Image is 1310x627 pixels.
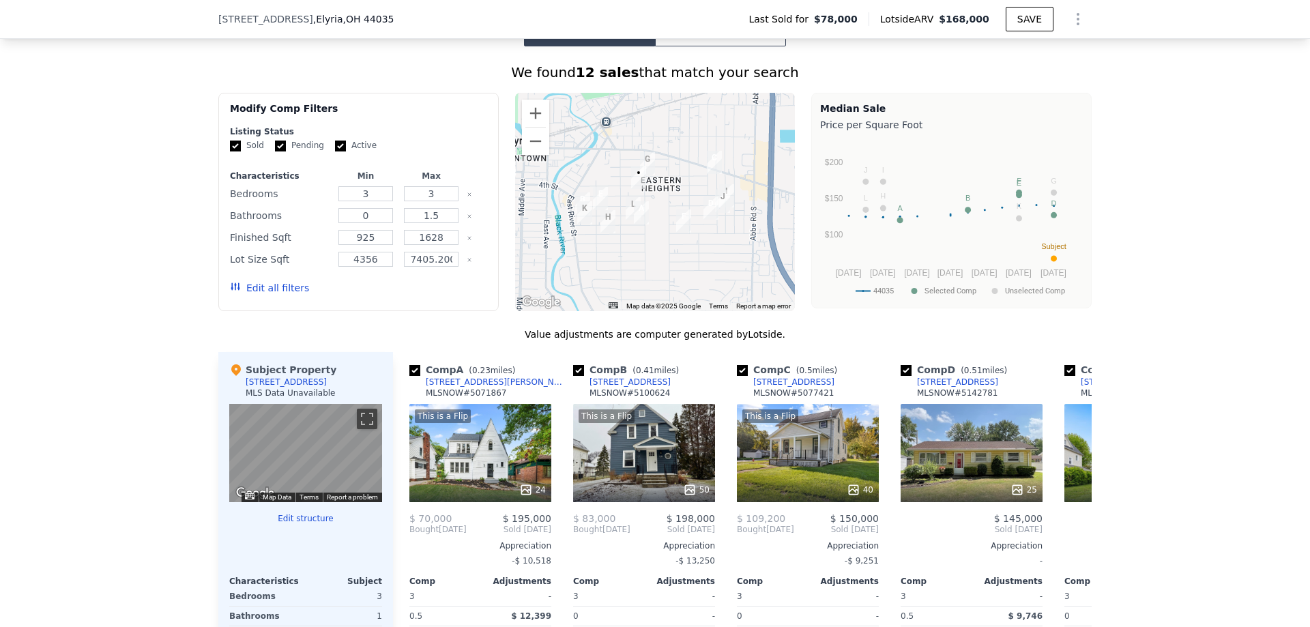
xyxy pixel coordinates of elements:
[791,366,843,375] span: ( miles)
[640,152,655,175] div: 406 Cambridge Ave
[246,388,336,398] div: MLS Data Unavailable
[1051,199,1057,207] text: D
[753,388,834,398] div: MLSNOW # 5077421
[409,513,452,524] span: $ 70,000
[1006,268,1032,278] text: [DATE]
[901,551,1043,570] div: -
[1005,287,1065,295] text: Unselected Comp
[409,592,415,601] span: 3
[1064,592,1070,601] span: 3
[230,140,264,151] label: Sold
[1051,177,1057,185] text: G
[925,287,976,295] text: Selected Comp
[647,607,715,626] div: -
[847,483,873,497] div: 40
[1064,540,1206,551] div: Appreciation
[409,524,467,535] div: [DATE]
[609,302,618,308] button: Keyboard shortcuts
[836,268,862,278] text: [DATE]
[230,184,330,203] div: Bedrooms
[463,366,521,375] span: ( miles)
[825,194,843,203] text: $150
[1064,576,1135,587] div: Comp
[667,513,715,524] span: $ 198,000
[880,192,886,200] text: H
[409,377,568,388] a: [STREET_ADDRESS][PERSON_NAME]
[467,235,472,241] button: Clear
[964,366,982,375] span: 0.51
[901,607,969,626] div: 0.5
[737,607,805,626] div: 0
[1017,177,1021,185] text: F
[573,607,641,626] div: 0
[230,126,487,137] div: Listing Status
[626,197,641,220] div: 333 Cornell Ave
[737,524,766,535] span: Bought
[972,576,1043,587] div: Adjustments
[675,556,715,566] span: -$ 13,250
[709,302,728,310] a: Terms (opens in new tab)
[737,576,808,587] div: Comp
[230,281,309,295] button: Edit all filters
[1006,7,1053,31] button: SAVE
[229,576,306,587] div: Characteristics
[955,366,1013,375] span: ( miles)
[409,576,480,587] div: Comp
[472,366,491,375] span: 0.23
[631,166,646,189] div: 349 Princeton Ave
[1064,524,1206,535] span: Sold [DATE]
[573,513,615,524] span: $ 83,000
[483,587,551,606] div: -
[901,592,906,601] span: 3
[742,409,798,423] div: This is a Flip
[719,184,734,207] div: 624 Boston Ave
[737,540,879,551] div: Appreciation
[937,268,963,278] text: [DATE]
[218,12,313,26] span: [STREET_ADDRESS]
[230,141,241,151] input: Sold
[736,302,791,310] a: Report a map error
[794,524,879,535] span: Sold [DATE]
[994,513,1043,524] span: $ 145,000
[901,377,998,388] a: [STREET_ADDRESS]
[275,141,286,151] input: Pending
[873,287,894,295] text: 44035
[917,377,998,388] div: [STREET_ADDRESS]
[753,377,834,388] div: [STREET_ADDRESS]
[230,171,330,181] div: Characteristics
[1081,377,1162,388] div: [STREET_ADDRESS]
[870,268,896,278] text: [DATE]
[519,293,564,311] a: Open this area in Google Maps (opens a new window)
[820,115,1083,134] div: Price per Square Foot
[825,230,843,239] text: $100
[593,187,608,210] div: 211 Harvard Ave
[808,576,879,587] div: Adjustments
[748,12,814,26] span: Last Sold for
[1064,377,1162,388] a: [STREET_ADDRESS]
[589,377,671,388] div: [STREET_ADDRESS]
[245,493,254,499] button: Keyboard shortcuts
[737,513,785,524] span: $ 109,200
[864,166,868,174] text: J
[589,388,670,398] div: MLSNOW # 5100624
[401,171,461,181] div: Max
[573,592,579,601] span: 3
[880,12,939,26] span: Lotside ARV
[233,484,278,502] img: Google
[229,404,382,502] div: Map
[814,12,858,26] span: $78,000
[683,483,710,497] div: 50
[426,377,568,388] div: [STREET_ADDRESS][PERSON_NAME]
[467,214,472,219] button: Clear
[644,576,715,587] div: Adjustments
[229,587,303,606] div: Bedrooms
[939,14,989,25] span: $168,000
[275,140,324,151] label: Pending
[830,513,879,524] span: $ 150,000
[1064,363,1175,377] div: Comp E
[1010,483,1037,497] div: 25
[519,483,546,497] div: 24
[426,388,506,398] div: MLSNOW # 5071867
[820,134,1083,305] svg: A chart.
[864,194,868,202] text: L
